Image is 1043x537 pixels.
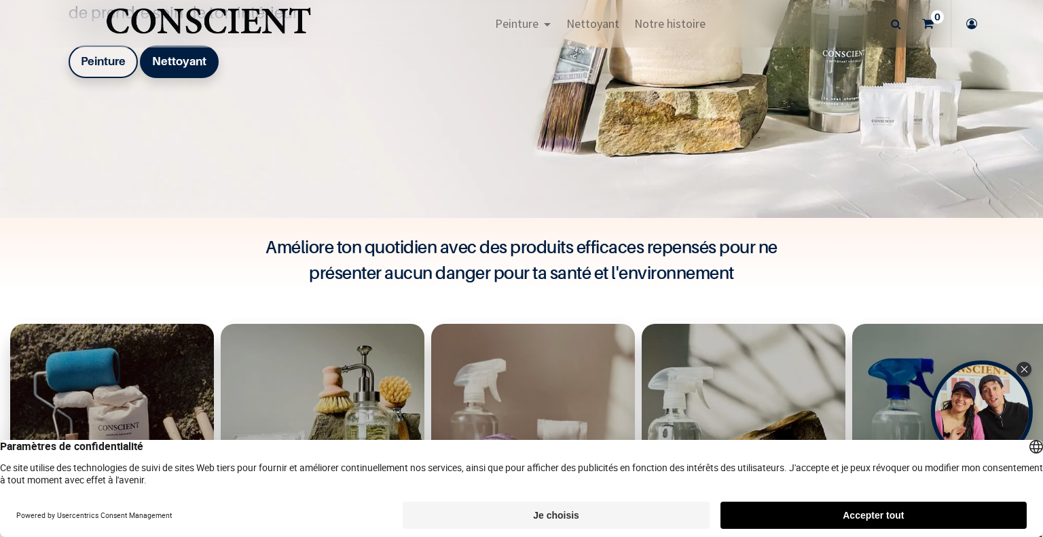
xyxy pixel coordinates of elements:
b: Nettoyant [152,54,206,68]
div: Open Tolstoy widget [931,360,1033,462]
sup: 0 [931,10,944,24]
span: Notre histoire [634,16,706,31]
div: Close Tolstoy widget [1017,362,1031,377]
button: Open chat widget [12,12,52,52]
a: Nettoyant [140,45,219,78]
h4: Améliore ton quotidien avec des produits efficaces repensés pour ne présenter aucun danger pour t... [250,234,793,286]
div: Open Tolstoy [931,360,1033,462]
b: Peinture [81,54,126,68]
a: Peinture [69,45,138,78]
div: Tolstoy bubble widget [931,360,1033,462]
span: Peinture [495,16,538,31]
span: Nettoyant [566,16,619,31]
